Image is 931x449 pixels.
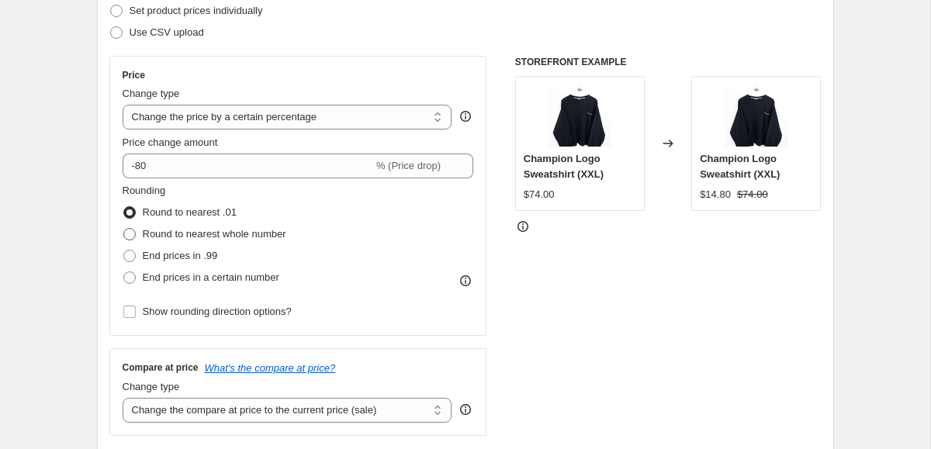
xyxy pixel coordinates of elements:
button: What's the compare at price? [205,362,336,374]
h3: Compare at price [123,361,199,374]
h6: STOREFRONT EXAMPLE [515,56,822,68]
input: -15 [123,154,373,178]
span: Rounding [123,185,166,196]
span: Change type [123,381,180,392]
span: % (Price drop) [376,160,441,171]
span: Champion Logo Sweatshirt (XXL) [524,153,604,180]
span: Champion Logo Sweatshirt (XXL) [700,153,780,180]
span: Price change amount [123,136,218,148]
span: End prices in .99 [143,250,218,261]
img: APC_3613_80x.jpg [549,85,611,147]
img: APC_3613_80x.jpg [725,85,787,147]
strike: $74.00 [737,187,768,202]
span: Set product prices individually [130,5,263,16]
span: Round to nearest whole number [143,228,286,240]
span: Use CSV upload [130,26,204,38]
span: Show rounding direction options? [143,306,292,317]
div: help [458,109,473,124]
span: Round to nearest .01 [143,206,237,218]
span: End prices in a certain number [143,271,279,283]
div: $14.80 [700,187,731,202]
span: Change type [123,88,180,99]
div: $74.00 [524,187,555,202]
h3: Price [123,69,145,81]
div: help [458,402,473,417]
